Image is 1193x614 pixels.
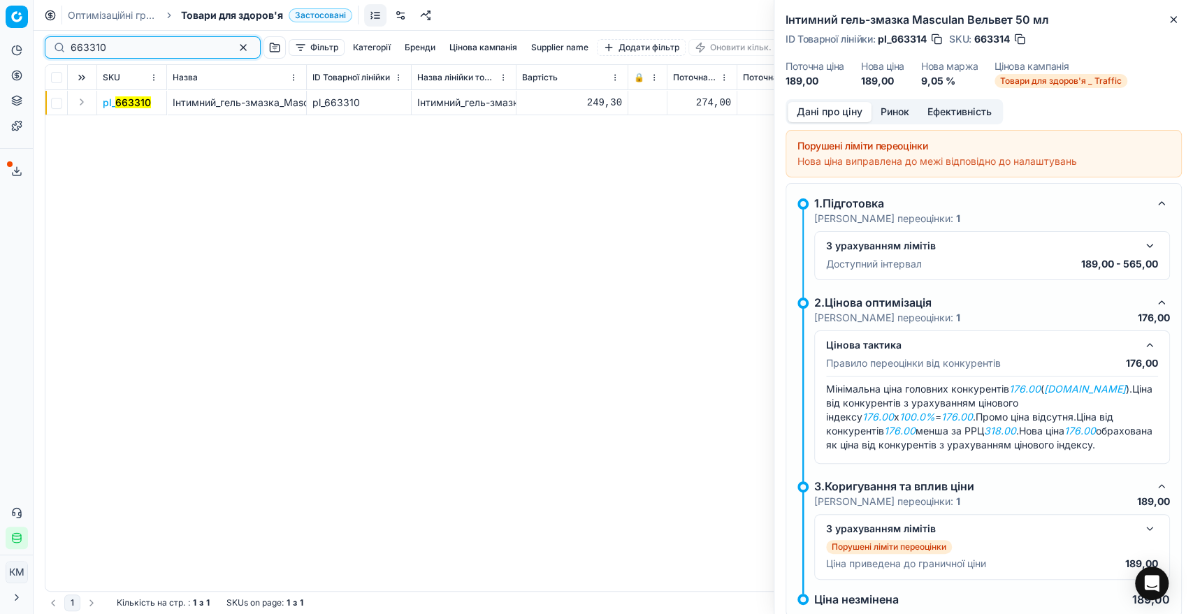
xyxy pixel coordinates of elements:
[1125,557,1158,571] p: 189,00
[444,39,523,56] button: Цінова кампанія
[974,32,1010,46] span: 663314
[193,597,196,608] strong: 1
[226,597,284,608] span: SKUs on page :
[71,41,224,54] input: Пошук по SKU або назві
[826,239,1136,253] div: З урахуванням лімітів
[103,72,120,83] span: SKU
[73,94,90,110] button: Expand
[995,61,1127,71] dt: Цінова кампанія
[743,72,822,83] span: Поточна промо ціна
[976,411,1076,423] span: Промо ціна відсутня.
[68,8,157,22] a: Оптимізаційні групи
[1137,495,1170,509] p: 189,00
[814,311,960,325] p: [PERSON_NAME] переоцінки:
[878,32,927,46] span: pl_663314
[814,212,960,226] p: [PERSON_NAME] переоцінки:
[814,478,1148,495] div: 3.Коригування та вплив ціни
[918,102,1001,122] button: Ефективність
[597,39,686,56] button: Додати фільтр
[64,594,80,611] button: 1
[814,195,1148,212] div: 1.Підготовка
[786,61,844,71] dt: Поточна ціна
[826,383,1152,423] span: Ціна від конкурентів з урахуванням цінового індексу x = .
[399,39,441,56] button: Бренди
[1135,567,1169,600] div: Open Intercom Messenger
[68,8,352,22] nav: breadcrumb
[289,39,345,56] button: Фільтр
[949,34,971,44] span: SKU :
[289,8,352,22] span: Застосовані
[173,72,198,83] span: Назва
[522,96,622,110] div: 249,30
[673,96,731,110] div: 274,00
[786,34,875,44] span: ID Товарної лінійки :
[956,495,960,507] strong: 1
[826,356,1001,370] p: Правило переоцінки від конкурентів
[206,597,210,608] strong: 1
[6,561,28,583] button: КM
[786,11,1182,28] h2: Інтимний гель-змазка Masculan Вельвет 50 мл
[1081,257,1158,271] p: 189,00 - 565,00
[921,61,978,71] dt: Нова маржа
[826,522,1136,536] div: З урахуванням лімітів
[861,74,904,88] dd: 189,00
[103,96,151,110] button: pl_663310
[312,72,390,83] span: ID Товарної лінійки
[293,597,297,608] strong: з
[984,425,1016,437] em: 318.00
[1138,311,1170,325] p: 176,00
[634,72,644,83] span: 🔒
[941,411,973,423] em: 176.00
[921,74,978,88] dd: 9,05 %
[300,597,303,608] strong: 1
[45,594,62,611] button: Go to previous page
[181,8,283,22] span: Товари для здоров'я
[673,72,717,83] span: Поточна ціна
[884,425,916,437] em: 176.00
[1044,383,1126,395] em: [DOMAIN_NAME]
[899,411,935,423] em: 100.0%
[115,96,151,108] mark: 663310
[522,72,558,83] span: Вартість
[1126,356,1158,370] p: 176,00
[786,74,844,88] dd: 189,00
[103,96,151,110] span: pl_
[688,39,778,56] button: Оновити кільк.
[117,597,185,608] span: Кількість на стр.
[814,594,899,605] p: Ціна незмінена
[526,39,594,56] button: Supplier name
[861,61,904,71] dt: Нова ціна
[995,74,1127,88] span: Товари для здоров'я _ Traffic
[814,294,1148,311] div: 2.Цінова оптимізація
[1064,425,1096,437] em: 176.00
[743,96,836,110] div: 274,00
[73,69,90,86] button: Expand all
[181,8,352,22] span: Товари для здоров'яЗастосовані
[173,96,391,108] span: Інтимний_гель-змазка_Masculan_Шовк_75_мл
[956,212,960,224] strong: 1
[417,96,510,110] div: Інтимний_гель-змазка_Masculan_Шовк_75_мл
[788,102,872,122] button: Дані про ціну
[1132,594,1170,605] p: 189,00
[199,597,203,608] strong: з
[826,383,1132,395] span: Мінімальна ціна головних конкурентів ( ).
[872,102,918,122] button: Ринок
[832,541,946,553] p: Порушені ліміти переоцінки
[826,557,986,571] p: Ціна приведена до граничної ціни
[45,594,100,611] nav: pagination
[6,562,27,583] span: КM
[1009,383,1041,395] em: 176.00
[83,594,100,611] button: Go to next page
[287,597,290,608] strong: 1
[797,139,1170,153] div: Порушені ліміти переоцінки
[797,154,1170,168] div: Нова ціна виправлена до межі відповідно до налаштувань
[826,338,1136,352] div: Цінова тактика
[117,597,210,608] div: :
[417,72,496,83] span: Назва лінійки товарів
[956,312,960,323] strong: 1
[862,411,894,423] em: 176.00
[347,39,396,56] button: Категорії
[814,495,960,509] p: [PERSON_NAME] переоцінки:
[826,257,922,271] p: Доступний інтервал
[312,96,405,110] div: pl_663310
